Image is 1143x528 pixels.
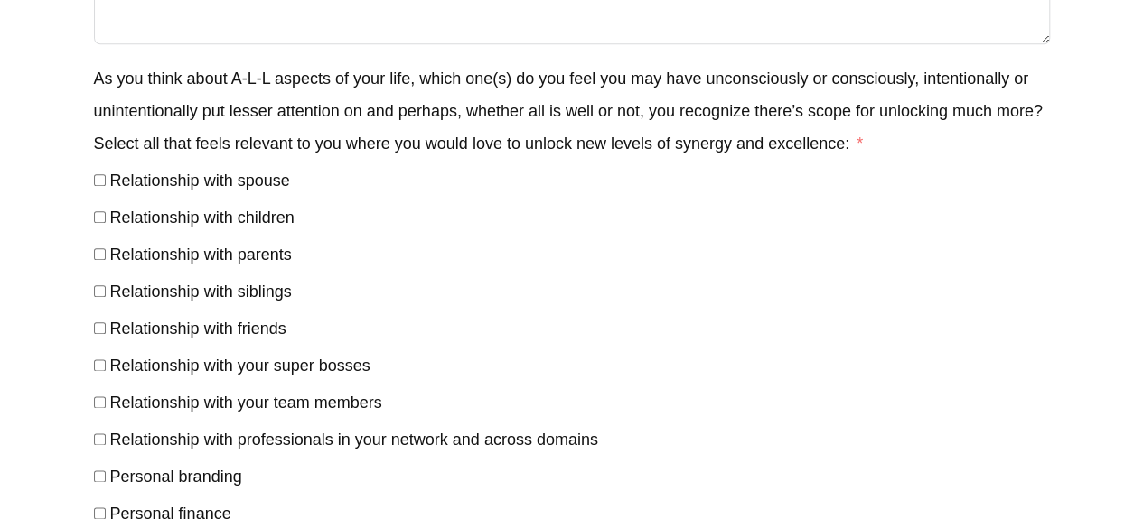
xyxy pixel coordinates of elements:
[94,433,106,445] input: Relationship with professionals in your network and across domains
[110,208,295,227] span: Relationship with children
[94,359,106,371] input: Relationship with your super bosses
[94,248,106,260] input: Relationship with parents
[110,357,370,375] span: Relationship with your super bosses
[94,322,106,334] input: Relationship with friends
[110,431,598,449] span: Relationship with professionals in your network and across domains
[94,285,106,297] input: Relationship with siblings
[110,468,242,486] span: Personal branding
[110,320,286,338] span: Relationship with friends
[94,470,106,482] input: Personal branding
[94,62,1050,160] label: As you think about A-L-L aspects of your life, which one(s) do you feel you may have unconsciousl...
[110,245,292,264] span: Relationship with parents
[110,283,292,301] span: Relationship with siblings
[94,211,106,223] input: Relationship with children
[110,394,382,412] span: Relationship with your team members
[110,505,231,523] span: Personal finance
[110,171,290,190] span: Relationship with spouse
[94,396,106,408] input: Relationship with your team members
[94,174,106,186] input: Relationship with spouse
[94,507,106,519] input: Personal finance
